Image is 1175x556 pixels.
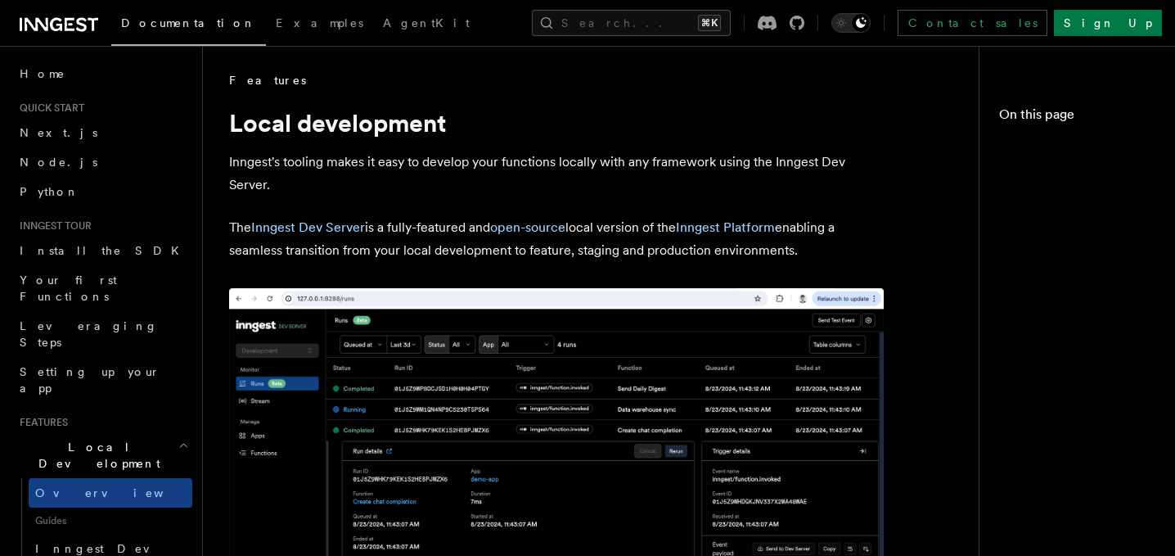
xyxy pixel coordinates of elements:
span: Home [20,66,65,82]
button: Search...⌘K [532,10,731,36]
a: Overview [29,478,192,508]
a: Your first Functions [13,265,192,311]
a: Inngest Platform [676,219,775,235]
a: Next.js [13,118,192,147]
a: Sign Up [1054,10,1162,36]
span: Your first Functions [20,273,117,303]
span: Next.js [20,126,97,139]
span: AgentKit [383,16,470,29]
h1: Local development [229,108,884,138]
span: Node.js [20,156,97,169]
a: Contact sales [898,10,1047,36]
span: Setting up your app [20,365,160,395]
span: Local Development [13,439,178,472]
span: Quick start [13,102,84,115]
a: Leveraging Steps [13,311,192,357]
span: Leveraging Steps [20,319,158,349]
h4: On this page [999,105,1155,131]
a: AgentKit [373,5,479,44]
a: Home [13,59,192,88]
span: Features [229,72,306,88]
button: Local Development [13,432,192,478]
span: Overview [35,486,204,499]
a: open-source [490,219,565,235]
button: Toggle dark mode [831,13,871,33]
a: Setting up your app [13,357,192,403]
a: Node.js [13,147,192,177]
a: Install the SDK [13,236,192,265]
span: Python [20,185,79,198]
a: Python [13,177,192,206]
span: Documentation [121,16,256,29]
span: Guides [29,508,192,534]
p: Inngest's tooling makes it easy to develop your functions locally with any framework using the In... [229,151,884,197]
a: Inngest Dev Server [251,219,365,235]
a: Documentation [111,5,266,46]
span: Install the SDK [20,244,189,257]
a: Examples [266,5,373,44]
p: The is a fully-featured and local version of the enabling a seamless transition from your local d... [229,216,884,262]
span: Inngest tour [13,219,92,233]
span: Examples [276,16,363,29]
span: Features [13,416,68,429]
kbd: ⌘K [698,15,721,31]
